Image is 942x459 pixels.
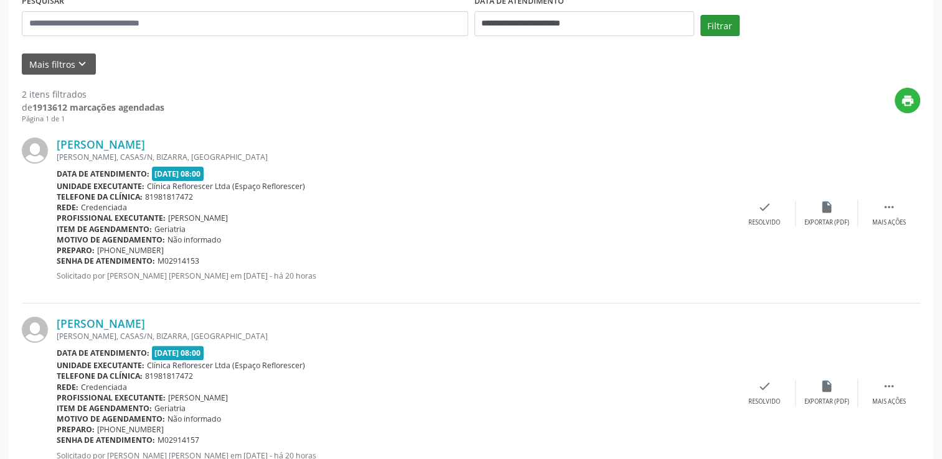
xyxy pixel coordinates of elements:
[57,202,78,213] b: Rede:
[882,200,896,214] i: 
[97,424,164,435] span: [PHONE_NUMBER]
[57,392,166,403] b: Profissional executante:
[158,256,199,266] span: M02914153
[57,435,155,445] b: Senha de atendimento:
[57,224,152,234] b: Item de agendamento:
[152,167,204,181] span: [DATE] 08:00
[75,57,89,71] i: keyboard_arrow_down
[820,200,834,214] i: insert_drive_file
[872,397,906,406] div: Mais ações
[154,224,186,234] span: Geriatria
[22,101,164,114] div: de
[804,397,849,406] div: Exportar (PDF)
[57,213,166,223] b: Profissional executante:
[882,379,896,393] i: 
[147,181,305,192] span: Clínica Reflorescer Ltda (Espaço Reflorescer)
[22,114,164,124] div: Página 1 de 1
[57,348,149,358] b: Data de atendimento:
[57,414,165,424] b: Motivo de agendamento:
[22,53,96,75] button: Mais filtroskeyboard_arrow_down
[57,192,143,202] b: Telefone da clínica:
[147,360,305,371] span: Clínica Reflorescer Ltda (Espaço Reflorescer)
[57,271,733,281] p: Solicitado por [PERSON_NAME] [PERSON_NAME] em [DATE] - há 20 horas
[168,392,228,403] span: [PERSON_NAME]
[152,346,204,360] span: [DATE] 08:00
[167,414,221,424] span: Não informado
[81,382,127,392] span: Credenciada
[57,152,733,162] div: [PERSON_NAME], CASAS/N, BIZARRA, [GEOGRAPHIC_DATA]
[81,202,127,213] span: Credenciada
[57,424,95,435] b: Preparo:
[700,15,740,36] button: Filtrar
[57,331,733,341] div: [PERSON_NAME], CASAS/N, BIZARRA, [GEOGRAPHIC_DATA]
[22,88,164,101] div: 2 itens filtrados
[57,169,149,179] b: Data de atendimento:
[57,181,144,192] b: Unidade executante:
[748,218,780,227] div: Resolvido
[22,317,48,343] img: img
[901,94,915,108] i: print
[97,245,164,256] span: [PHONE_NUMBER]
[804,218,849,227] div: Exportar (PDF)
[820,379,834,393] i: insert_drive_file
[154,403,186,414] span: Geriatria
[758,200,771,214] i: check
[57,245,95,256] b: Preparo:
[168,213,228,223] span: [PERSON_NAME]
[57,256,155,266] b: Senha de atendimento:
[748,397,780,406] div: Resolvido
[22,137,48,164] img: img
[57,371,143,381] b: Telefone da clínica:
[57,234,165,245] b: Motivo de agendamento:
[145,371,193,381] span: 81981817472
[158,435,199,445] span: M02914157
[167,234,221,245] span: Não informado
[895,88,920,113] button: print
[57,360,144,371] b: Unidade executante:
[57,382,78,392] b: Rede:
[145,192,193,202] span: 81981817472
[872,218,906,227] div: Mais ações
[758,379,771,393] i: check
[32,101,164,113] strong: 1913612 marcações agendadas
[57,403,152,414] b: Item de agendamento:
[57,137,145,151] a: [PERSON_NAME]
[57,317,145,330] a: [PERSON_NAME]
